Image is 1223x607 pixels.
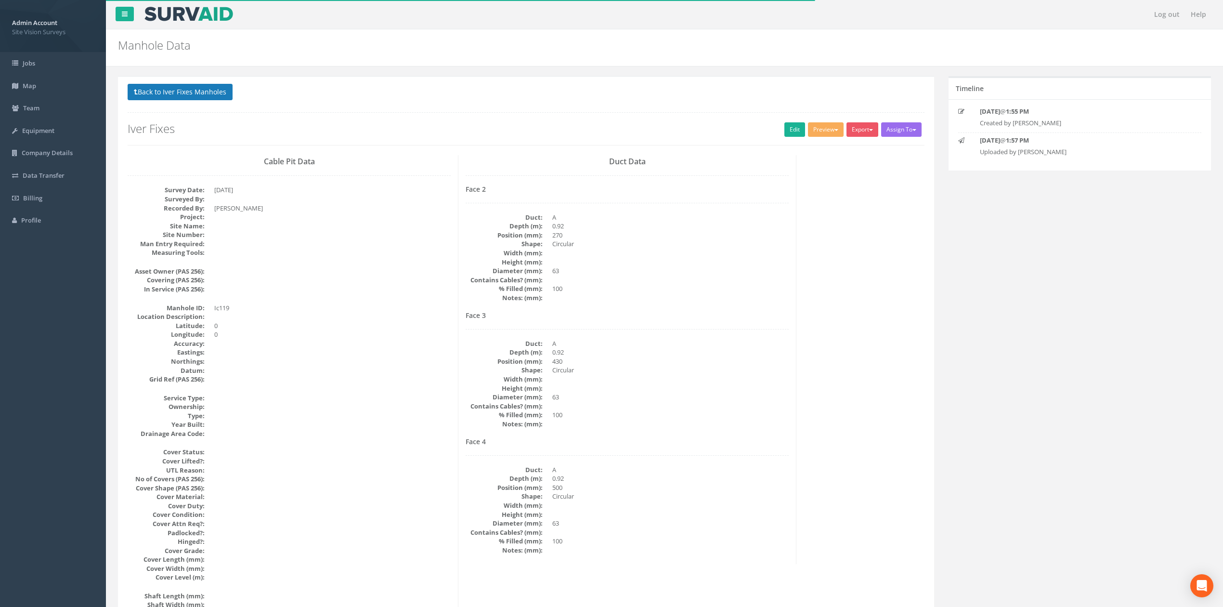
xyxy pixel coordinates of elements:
[128,528,205,538] dt: Padlocked?:
[466,546,543,555] dt: Notes: (mm):
[128,420,205,429] dt: Year Built:
[118,39,1027,52] h2: Manhole Data
[22,126,54,135] span: Equipment
[1190,574,1213,597] div: Open Intercom Messenger
[466,185,789,193] h4: Face 2
[128,321,205,330] dt: Latitude:
[214,303,451,313] dd: Ic119
[466,393,543,402] dt: Diameter (mm):
[552,410,789,420] dd: 100
[552,339,789,348] dd: A
[552,348,789,357] dd: 0.92
[808,122,844,137] button: Preview
[128,573,205,582] dt: Cover Level (m):
[466,231,543,240] dt: Position (mm):
[128,212,205,222] dt: Project:
[466,519,543,528] dt: Diameter (mm):
[128,492,205,501] dt: Cover Material:
[128,195,205,204] dt: Surveyed By:
[128,429,205,438] dt: Drainage Area Code:
[21,216,41,224] span: Profile
[128,555,205,564] dt: Cover Length (mm):
[466,384,543,393] dt: Height (mm):
[466,293,543,303] dt: Notes: (mm):
[552,284,789,293] dd: 100
[214,321,451,330] dd: 0
[128,501,205,511] dt: Cover Duty:
[466,492,543,501] dt: Shape:
[128,303,205,313] dt: Manhole ID:
[552,474,789,483] dd: 0.92
[214,185,451,195] dd: [DATE]
[128,312,205,321] dt: Location Description:
[466,438,789,445] h4: Face 4
[552,492,789,501] dd: Circular
[466,357,543,366] dt: Position (mm):
[552,231,789,240] dd: 270
[980,107,1180,116] p: @
[128,394,205,403] dt: Service Type:
[466,239,543,249] dt: Shape:
[1006,136,1029,145] strong: 1:57 PM
[128,84,233,100] button: Back to Iver Fixes Manholes
[466,312,789,319] h4: Face 3
[128,222,205,231] dt: Site Name:
[881,122,922,137] button: Assign To
[552,222,789,231] dd: 0.92
[128,475,205,484] dt: No of Covers (PAS 256):
[466,410,543,420] dt: % Filled (mm):
[128,239,205,249] dt: Man Entry Required:
[128,122,924,135] h2: Iver Fixes
[466,465,543,475] dt: Duct:
[956,85,984,92] h5: Timeline
[466,266,543,276] dt: Diameter (mm):
[12,16,94,36] a: Admin Account Site Vision Surveys
[128,248,205,257] dt: Measuring Tools:
[552,366,789,375] dd: Circular
[466,420,543,429] dt: Notes: (mm):
[128,158,451,166] h3: Cable Pit Data
[466,213,543,222] dt: Duct:
[980,107,1000,116] strong: [DATE]
[128,564,205,573] dt: Cover Width (mm):
[23,59,35,67] span: Jobs
[23,194,42,202] span: Billing
[552,537,789,546] dd: 100
[128,448,205,457] dt: Cover Status:
[466,501,543,510] dt: Width (mm):
[23,104,39,112] span: Team
[552,213,789,222] dd: A
[23,171,65,180] span: Data Transfer
[466,483,543,492] dt: Position (mm):
[784,122,805,137] a: Edit
[214,330,451,339] dd: 0
[128,330,205,339] dt: Longitude:
[466,366,543,375] dt: Shape:
[552,266,789,276] dd: 63
[128,185,205,195] dt: Survey Date:
[128,411,205,421] dt: Type:
[128,375,205,384] dt: Grid Ref (PAS 256):
[466,258,543,267] dt: Height (mm):
[466,510,543,519] dt: Height (mm):
[128,230,205,239] dt: Site Number:
[128,276,205,285] dt: Covering (PAS 256):
[552,519,789,528] dd: 63
[128,357,205,366] dt: Northings:
[466,528,543,537] dt: Contains Cables? (mm):
[980,119,1180,128] p: Created by [PERSON_NAME]
[128,366,205,375] dt: Datum:
[128,537,205,546] dt: Hinged?:
[128,285,205,294] dt: In Service (PAS 256):
[128,267,205,276] dt: Asset Owner (PAS 256):
[466,402,543,411] dt: Contains Cables? (mm):
[128,546,205,555] dt: Cover Grade:
[466,375,543,384] dt: Width (mm):
[980,136,1180,145] p: @
[980,136,1000,145] strong: [DATE]
[128,510,205,519] dt: Cover Condition:
[552,239,789,249] dd: Circular
[466,158,789,166] h3: Duct Data
[466,474,543,483] dt: Depth (m):
[552,483,789,492] dd: 500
